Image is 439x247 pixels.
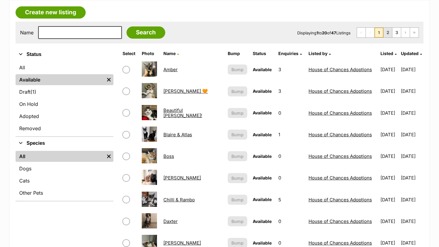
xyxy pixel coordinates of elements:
[231,197,244,203] span: Bump
[309,51,327,56] span: Listed by
[378,189,400,210] td: [DATE]
[401,81,423,102] td: [DATE]
[401,59,423,80] td: [DATE]
[375,28,383,37] span: Page 1
[16,163,113,174] a: Dogs
[127,26,165,39] input: Search
[378,167,400,188] td: [DATE]
[276,59,305,80] td: 3
[163,218,178,224] a: Daxter
[309,197,372,203] a: House of Chances Adoptions
[228,195,247,205] button: Bump
[322,30,327,35] strong: 20
[163,197,195,203] a: Chilli & Rambo
[309,88,372,94] a: House of Chances Adoptions
[309,110,372,116] a: House of Chances Adoptions
[16,151,104,162] a: All
[139,49,160,58] th: Photo
[357,28,366,37] span: First page
[228,216,247,226] button: Bump
[401,146,423,167] td: [DATE]
[278,51,302,56] a: Enquiries
[16,111,113,122] a: Adopted
[16,139,113,147] button: Species
[392,28,401,37] a: Page 3
[366,28,374,37] span: Previous page
[253,240,272,245] span: Available
[410,28,419,37] a: Last page
[231,88,244,95] span: Bump
[253,197,272,202] span: Available
[104,74,113,85] a: Remove filter
[228,108,247,118] button: Bump
[253,110,272,115] span: Available
[250,49,275,58] th: Status
[16,62,113,73] a: All
[253,154,272,159] span: Available
[16,187,113,198] a: Other Pets
[316,30,318,35] strong: 1
[276,146,305,167] td: 0
[380,51,393,56] span: Listed
[163,51,179,56] a: Name
[253,175,272,180] span: Available
[401,51,422,56] a: Updated
[231,240,244,246] span: Bump
[276,189,305,210] td: 5
[16,86,113,97] a: Draft
[276,81,305,102] td: 3
[163,132,192,137] a: Blaire & Atlas
[253,132,272,137] span: Available
[16,123,113,134] a: Removed
[231,218,244,224] span: Bump
[163,175,201,181] a: [PERSON_NAME]
[163,88,208,94] a: [PERSON_NAME] 🧡
[228,151,247,161] button: Bump
[30,88,36,96] span: (1)
[16,74,104,85] a: Available
[163,51,176,56] span: Name
[309,218,372,224] a: House of Chances Adoptions
[331,30,336,35] strong: 47
[231,175,244,181] span: Bump
[231,131,244,138] span: Bump
[253,219,272,224] span: Available
[309,240,372,246] a: House of Chances Adoptions
[16,6,86,19] a: Create new listing
[378,81,400,102] td: [DATE]
[309,67,372,72] a: House of Chances Adoptions
[276,167,305,188] td: 0
[401,103,423,123] td: [DATE]
[228,130,247,140] button: Bump
[309,153,372,159] a: House of Chances Adoptions
[309,51,331,56] a: Listed by
[16,150,113,201] div: Species
[276,103,305,123] td: 0
[401,51,419,56] span: Updated
[163,107,202,118] a: Beautiful [PERSON_NAME]!
[309,175,372,181] a: House of Chances Adoptions
[401,28,410,37] a: Next page
[104,151,113,162] a: Remove filter
[378,146,400,167] td: [DATE]
[16,99,113,110] a: On Hold
[378,103,400,123] td: [DATE]
[401,189,423,210] td: [DATE]
[401,167,423,188] td: [DATE]
[16,61,113,136] div: Status
[378,211,400,232] td: [DATE]
[16,175,113,186] a: Cats
[401,211,423,232] td: [DATE]
[120,49,139,58] th: Select
[378,124,400,145] td: [DATE]
[278,51,298,56] span: translation missing: en.admin.listings.index.attributes.enquiries
[231,110,244,116] span: Bump
[378,59,400,80] td: [DATE]
[20,30,34,35] label: Name
[163,153,174,159] a: Boss
[228,173,247,183] button: Bump
[231,66,244,73] span: Bump
[357,27,419,38] nav: Pagination
[225,49,250,58] th: Bump
[16,50,113,58] button: Status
